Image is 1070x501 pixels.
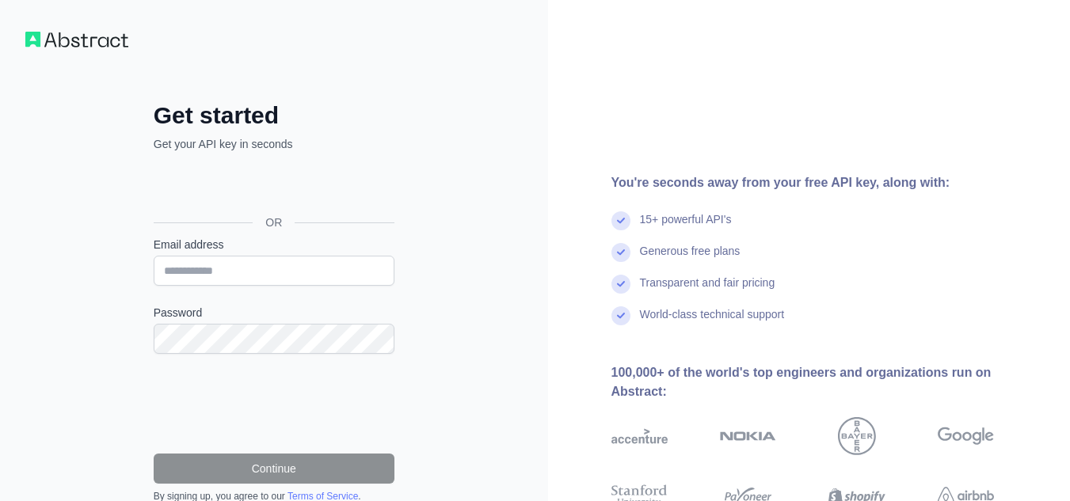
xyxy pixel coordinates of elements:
[611,275,630,294] img: check mark
[154,136,394,152] p: Get your API key in seconds
[253,214,295,230] span: OR
[640,211,732,243] div: 15+ powerful API's
[838,417,876,455] img: bayer
[640,243,741,275] div: Generous free plans
[640,275,775,306] div: Transparent and fair pricing
[154,373,394,435] iframe: reCAPTCHA
[154,305,394,321] label: Password
[146,169,399,204] iframe: Sign in with Google Button
[611,417,668,455] img: accenture
[154,101,394,130] h2: Get started
[938,417,994,455] img: google
[611,363,1045,401] div: 100,000+ of the world's top engineers and organizations run on Abstract:
[720,417,776,455] img: nokia
[640,306,785,338] div: World-class technical support
[611,243,630,262] img: check mark
[25,32,128,47] img: Workflow
[611,211,630,230] img: check mark
[611,306,630,325] img: check mark
[154,237,394,252] label: Email address
[611,173,1045,192] div: You're seconds away from your free API key, along with:
[154,454,394,484] button: Continue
